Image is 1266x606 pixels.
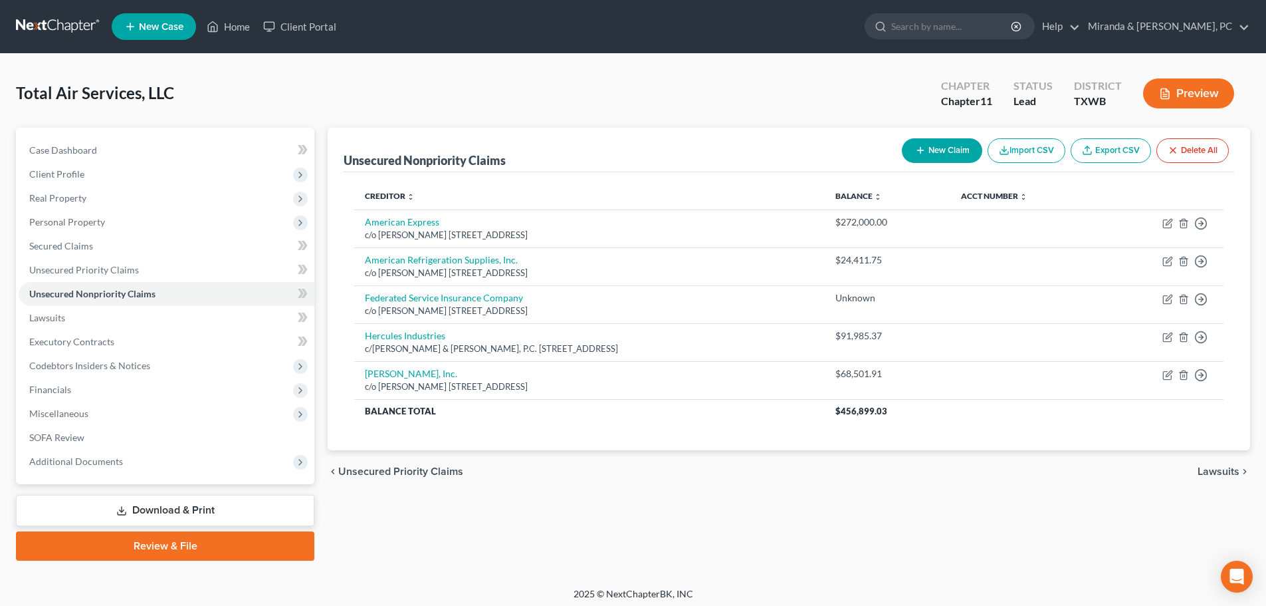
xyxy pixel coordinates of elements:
a: Help [1035,15,1080,39]
span: Miscellaneous [29,408,88,419]
a: Review & File [16,531,314,561]
span: 11 [980,94,992,107]
button: Preview [1143,78,1234,108]
a: Federated Service Insurance Company [365,292,523,303]
div: Chapter [941,78,992,94]
a: Case Dashboard [19,138,314,162]
a: Miranda & [PERSON_NAME], PC [1081,15,1249,39]
div: Status [1013,78,1053,94]
th: Balance Total [354,399,825,423]
button: New Claim [902,138,982,163]
span: Lawsuits [1198,466,1239,477]
a: SOFA Review [19,426,314,450]
div: District [1074,78,1122,94]
div: c/o [PERSON_NAME] [STREET_ADDRESS] [365,229,814,241]
button: Delete All [1156,138,1229,163]
a: Acct Number unfold_more [961,191,1027,201]
span: $456,899.03 [835,406,887,416]
a: American Express [365,216,439,227]
div: $91,985.37 [835,329,940,343]
button: chevron_left Unsecured Priority Claims [328,466,463,477]
div: $68,501.91 [835,367,940,380]
span: Financials [29,384,71,395]
span: SOFA Review [29,432,84,443]
i: unfold_more [874,193,882,201]
span: Unsecured Priority Claims [338,466,463,477]
a: Unsecured Nonpriority Claims [19,282,314,306]
input: Search by name... [891,14,1013,39]
div: $272,000.00 [835,216,940,229]
i: unfold_more [407,193,415,201]
button: Import CSV [988,138,1065,163]
i: chevron_right [1239,466,1250,477]
div: Unknown [835,291,940,305]
div: c/o [PERSON_NAME] [STREET_ADDRESS] [365,305,814,317]
a: Download & Print [16,495,314,526]
div: c/o [PERSON_NAME] [STREET_ADDRESS] [365,267,814,279]
span: Codebtors Insiders & Notices [29,360,150,371]
a: Export CSV [1071,138,1151,163]
div: Lead [1013,94,1053,109]
span: Client Profile [29,168,84,180]
div: Open Intercom Messenger [1221,561,1253,593]
span: Case Dashboard [29,144,97,156]
button: Lawsuits chevron_right [1198,466,1250,477]
div: TXWB [1074,94,1122,109]
a: Secured Claims [19,234,314,258]
span: Real Property [29,192,86,204]
span: Secured Claims [29,240,93,251]
span: Unsecured Priority Claims [29,264,139,275]
a: Lawsuits [19,306,314,330]
a: Executory Contracts [19,330,314,354]
a: Balance unfold_more [835,191,882,201]
i: unfold_more [1019,193,1027,201]
span: New Case [139,22,183,32]
div: c/o [PERSON_NAME] [STREET_ADDRESS] [365,380,814,393]
div: c/[PERSON_NAME] & [PERSON_NAME], P.C. [STREET_ADDRESS] [365,343,814,355]
a: Hercules Industries [365,330,445,341]
a: Home [200,15,257,39]
span: Executory Contracts [29,336,114,347]
a: Creditor unfold_more [365,191,415,201]
a: American Refrigeration Supplies, Inc. [365,254,518,265]
div: Chapter [941,94,992,109]
span: Additional Documents [29,456,123,467]
a: Client Portal [257,15,343,39]
i: chevron_left [328,466,338,477]
a: [PERSON_NAME], Inc. [365,368,457,379]
a: Unsecured Priority Claims [19,258,314,282]
span: Lawsuits [29,312,65,323]
span: Total Air Services, LLC [16,83,174,102]
div: Unsecured Nonpriority Claims [344,152,506,168]
div: $24,411.75 [835,253,940,267]
span: Unsecured Nonpriority Claims [29,288,156,299]
span: Personal Property [29,216,105,227]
